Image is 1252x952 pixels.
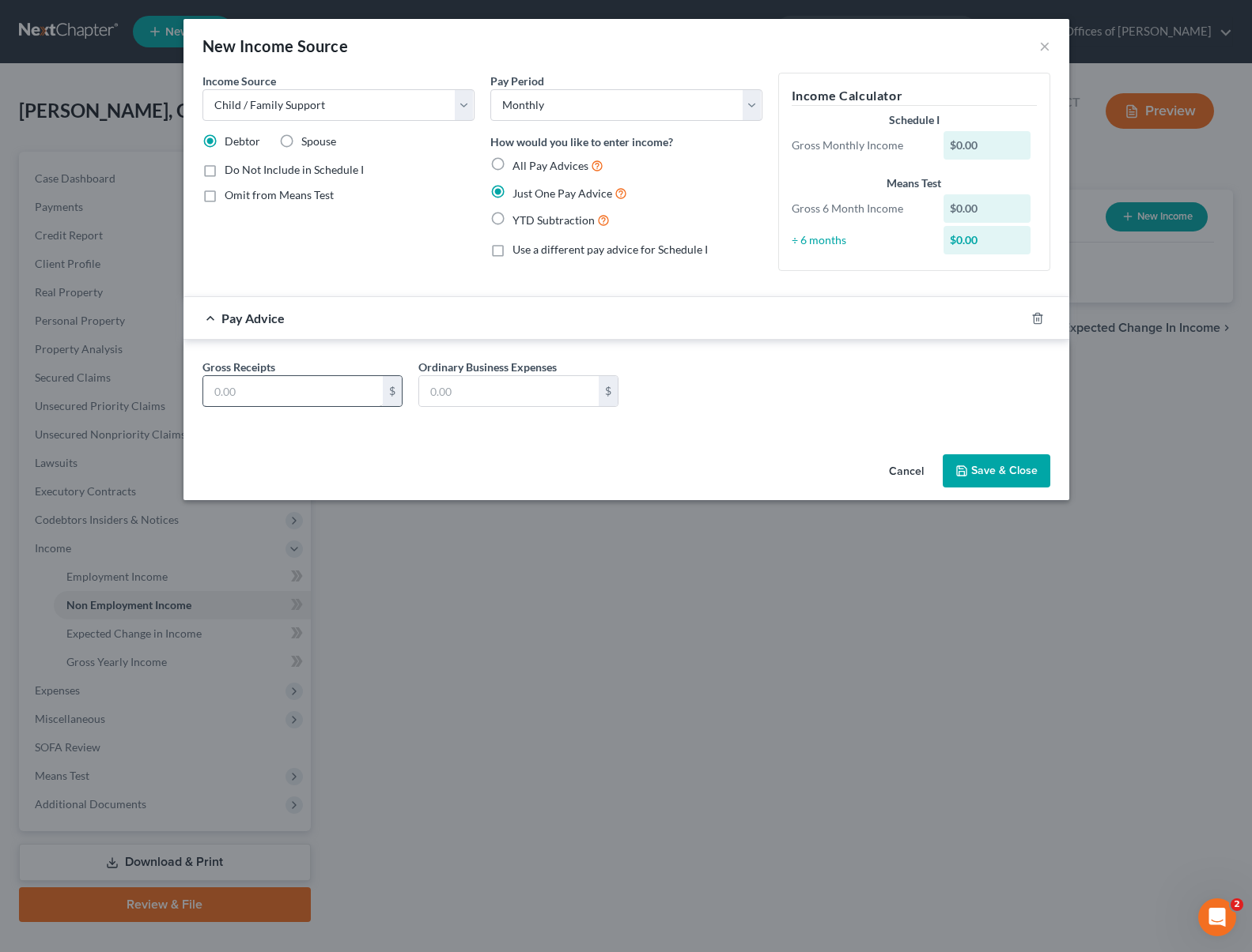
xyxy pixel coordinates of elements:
[418,359,557,375] label: Ordinary Business Expenses
[1231,898,1243,911] span: 2
[202,74,276,88] span: Income Source
[202,359,275,375] label: Gross Receipts
[490,134,673,150] label: How would you like to enter income?
[225,134,260,148] span: Debtor
[513,186,612,200] span: Just One Pay Advice
[599,376,618,406] div: $
[944,131,1031,160] div: $0.00
[383,376,402,406] div: $
[221,310,285,325] span: Pay Advice
[944,194,1031,223] div: $0.00
[792,86,1037,106] h5: Income Calculator
[513,213,595,227] span: YTD Subtraction
[225,163,364,176] span: Do Not Include in Schedule I
[943,454,1050,487] button: Save & Close
[792,175,1037,191] div: Means Test
[784,201,936,216] div: Gross 6 Month Income
[419,376,599,406] input: 0.00
[1039,36,1050,55] button: ×
[301,134,336,148] span: Spouse
[784,137,936,153] div: Gross Monthly Income
[1198,898,1236,936] iframe: Intercom live chat
[792,112,1037,128] div: Schedule I
[944,226,1031,254] div: $0.00
[784,232,936,248] div: ÷ 6 months
[225,188,334,201] span: Omit from Means Test
[513,243,708,256] span: Use a different pay advice for Schedule I
[202,35,349,57] div: New Income Source
[490,73,544,89] label: Pay Period
[513,159,588,172] span: All Pay Advices
[876,456,936,487] button: Cancel
[203,376,383,406] input: 0.00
